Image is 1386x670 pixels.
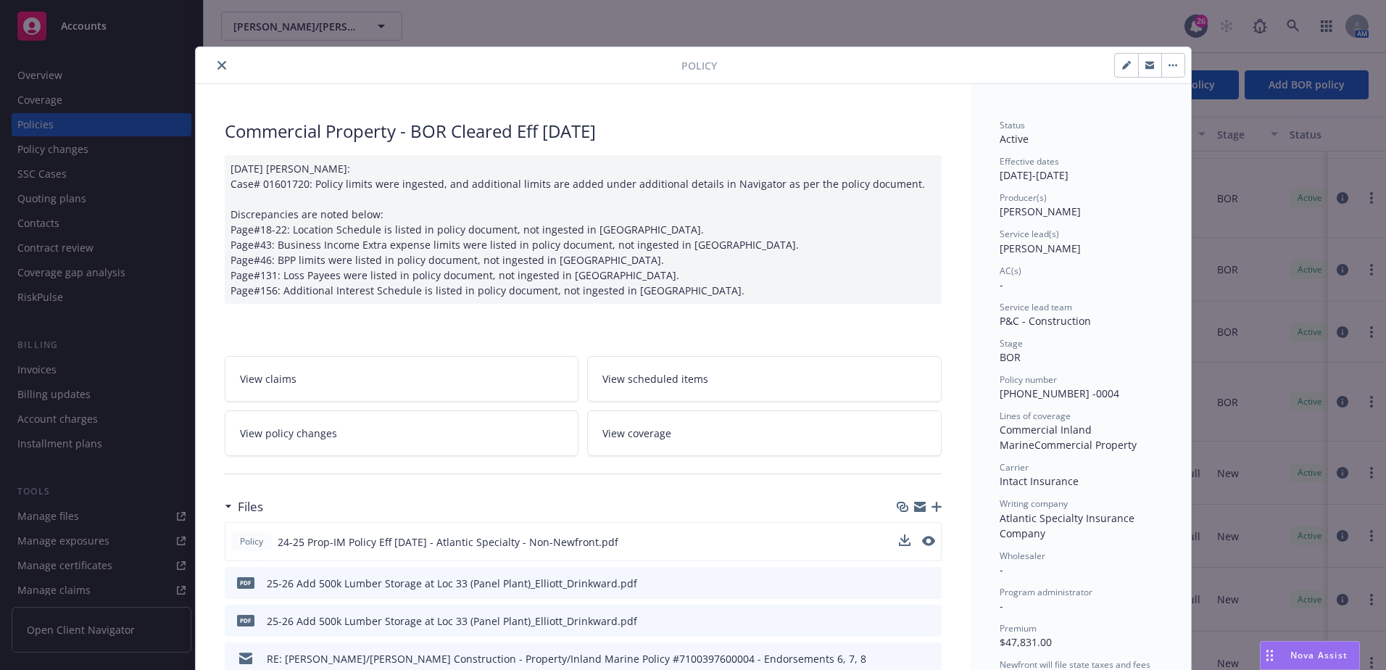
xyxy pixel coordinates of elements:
span: Premium [1000,622,1037,634]
span: Intact Insurance [1000,474,1079,488]
span: Commercial Property [1034,438,1137,452]
h3: Files [238,497,263,516]
span: [PHONE_NUMBER] -0004 [1000,386,1119,400]
span: Carrier [1000,461,1029,473]
a: View policy changes [225,410,579,456]
div: [DATE] - [DATE] [1000,155,1162,183]
span: Active [1000,132,1029,146]
button: download file [900,651,911,666]
span: Stage [1000,337,1023,350]
span: - [1000,563,1003,576]
span: Commercial Inland Marine [1000,423,1095,452]
span: - [1000,599,1003,613]
span: View policy changes [240,426,337,441]
span: Service lead(s) [1000,228,1059,240]
div: 25-26 Add 500k Lumber Storage at Loc 33 (Panel Plant)_Elliott_Drinkward.pdf [267,576,637,591]
button: close [213,57,231,74]
span: pdf [237,615,254,626]
span: BOR [1000,350,1021,364]
button: Nova Assist [1260,641,1360,670]
span: Policy number [1000,373,1057,386]
button: download file [900,576,911,591]
span: Producer(s) [1000,191,1047,204]
div: [DATE] [PERSON_NAME]: Case# 01601720: Policy limits were ingested, and additional limits are adde... [225,155,942,304]
span: 24-25 Prop-IM Policy Eff [DATE] - Atlantic Specialty - Non-Newfront.pdf [278,534,618,550]
button: preview file [923,576,936,591]
a: View coverage [587,410,942,456]
span: View scheduled items [602,371,708,386]
button: download file [899,534,910,546]
span: pdf [237,577,254,588]
span: [PERSON_NAME] [1000,204,1081,218]
span: - [1000,278,1003,291]
span: [PERSON_NAME] [1000,241,1081,255]
span: Writing company [1000,497,1068,510]
span: $47,831.00 [1000,635,1052,649]
span: View coverage [602,426,671,441]
span: View claims [240,371,296,386]
button: preview file [922,536,935,546]
span: Policy [681,58,717,73]
span: Atlantic Specialty Insurance Company [1000,511,1137,540]
span: P&C - Construction [1000,314,1091,328]
span: Policy [237,535,266,548]
a: View scheduled items [587,356,942,402]
span: Service lead team [1000,301,1072,313]
span: Nova Assist [1290,649,1348,661]
div: Drag to move [1261,642,1279,669]
span: Status [1000,119,1025,131]
a: View claims [225,356,579,402]
span: Wholesaler [1000,550,1045,562]
button: preview file [923,613,936,629]
span: Lines of coverage [1000,410,1071,422]
span: AC(s) [1000,265,1021,277]
div: 25-26 Add 500k Lumber Storage at Loc 33 (Panel Plant)_Elliott_Drinkward.pdf [267,613,637,629]
button: preview file [922,534,935,550]
div: RE: [PERSON_NAME]/[PERSON_NAME] Construction - Property/Inland Marine Policy #7100397600004 - End... [267,651,866,666]
button: preview file [923,651,936,666]
span: Program administrator [1000,586,1092,598]
div: Commercial Property - BOR Cleared Eff [DATE] [225,119,942,144]
button: download file [899,534,910,550]
div: Files [225,497,263,516]
span: Effective dates [1000,155,1059,167]
button: download file [900,613,911,629]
